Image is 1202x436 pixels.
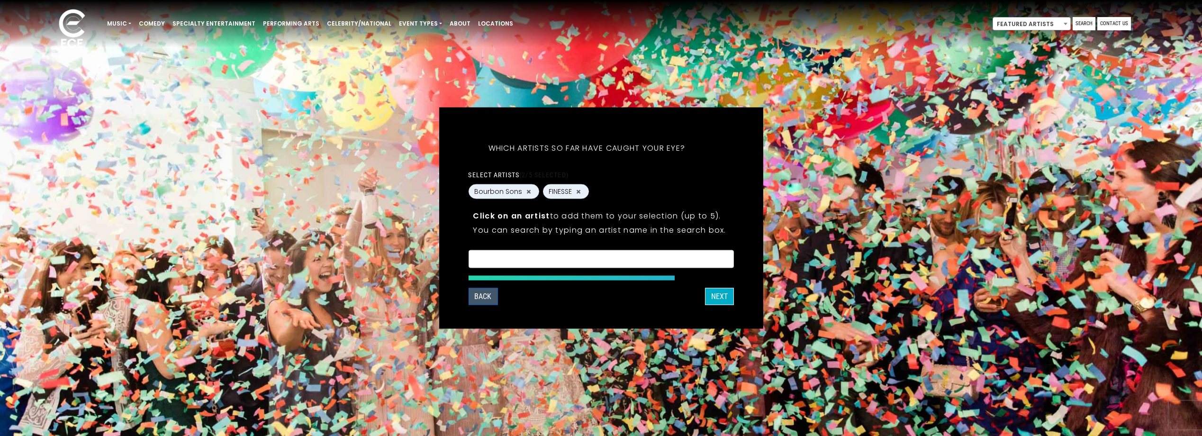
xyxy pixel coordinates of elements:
strong: Click on an artist [473,210,550,221]
span: Featured Artists [993,17,1071,30]
img: ece_new_logo_whitev2-1.png [48,7,96,53]
a: Music [103,16,135,32]
a: About [446,16,474,32]
p: to add them to your selection (up to 5). [473,210,729,222]
button: Back [468,288,497,305]
span: Featured Artists [993,18,1070,31]
label: Select artists [468,171,568,179]
textarea: Search [474,256,727,265]
a: Search [1073,17,1095,30]
h5: Which artists so far have caught your eye? [468,131,705,165]
a: Locations [474,16,517,32]
a: Event Types [395,16,446,32]
p: You can search by typing an artist name in the search box. [473,224,729,236]
span: (2/5 selected) [519,171,569,179]
button: Remove FINESSE [575,187,582,196]
button: Remove Bourbon Sons [525,187,533,196]
span: Bourbon Sons [474,187,522,197]
a: Celebrity/National [323,16,395,32]
a: Specialty Entertainment [169,16,259,32]
button: NEXT [705,288,734,305]
a: Contact Us [1097,17,1131,30]
a: Comedy [135,16,169,32]
a: Performing Arts [259,16,323,32]
span: FINESSE [549,187,572,197]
